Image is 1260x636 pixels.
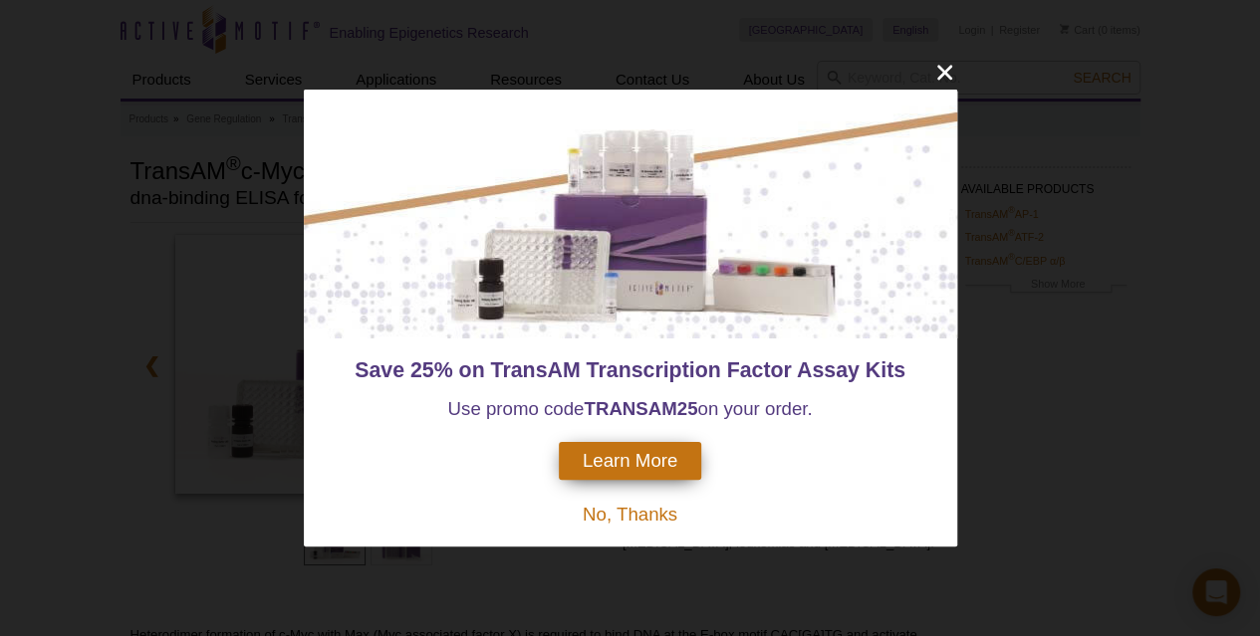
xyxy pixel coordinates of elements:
[447,398,812,419] span: Use promo code on your order.
[583,450,677,472] span: Learn More
[355,358,905,382] span: Save 25% on TransAM Transcription Factor Assay Kits
[584,398,676,419] strong: TRANSAM
[677,398,698,419] strong: 25
[932,60,957,85] button: close
[583,504,677,525] span: No, Thanks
